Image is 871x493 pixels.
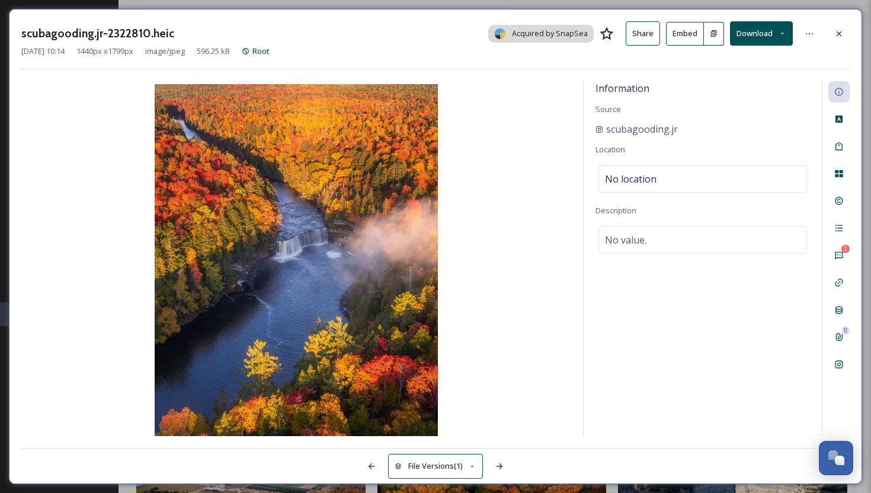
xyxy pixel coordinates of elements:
button: File Versions(1) [388,454,483,478]
span: Description [595,205,636,216]
span: scubagooding.jr [606,122,678,136]
span: Location [595,144,625,155]
button: Download [730,21,793,46]
span: 1440 px x 1799 px [76,46,133,57]
span: No location [605,172,657,186]
button: Open Chat [819,441,853,475]
span: Information [595,82,649,95]
span: [DATE] 10:14 [21,46,65,57]
img: snapsea-logo.png [494,28,506,40]
span: 596.25 kB [197,46,230,57]
a: scubagooding.jr [595,122,678,136]
span: No value. [605,233,646,247]
div: 0 [841,326,850,335]
span: Acquired by SnapSea [512,28,588,39]
div: 1 [841,245,850,253]
button: Share [626,21,660,46]
h3: scubagooding.jr-2322810.heic [21,25,174,42]
img: scubagooding.jr-2322810.heic [21,84,571,438]
button: Embed [666,22,704,46]
span: Root [252,46,270,56]
span: Source [595,104,621,114]
span: image/jpeg [145,46,185,57]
